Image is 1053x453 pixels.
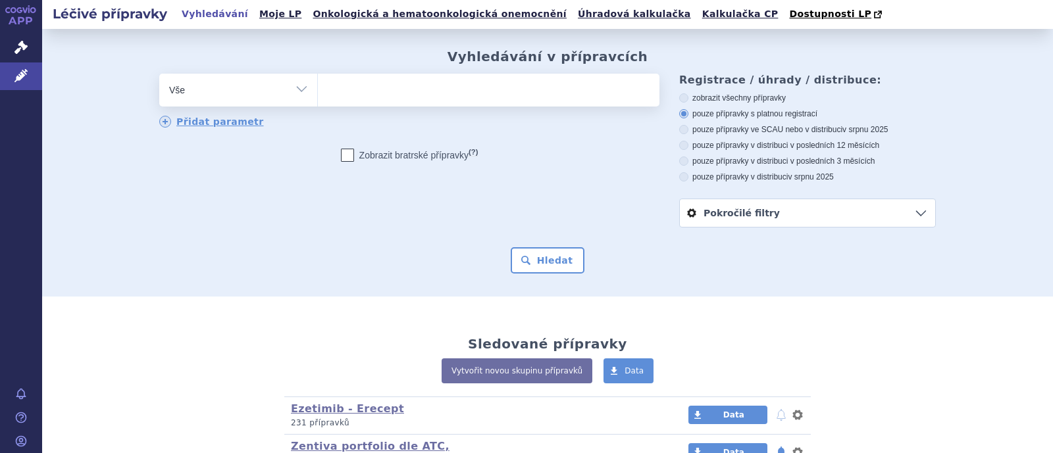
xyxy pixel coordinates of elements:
[159,116,264,128] a: Přidat parametr
[723,410,744,419] span: Data
[791,407,804,423] button: nastavení
[574,5,695,23] a: Úhradová kalkulačka
[679,140,936,151] label: pouze přípravky v distribuci v posledních 12 měsících
[469,148,478,156] abbr: (?)
[679,124,936,135] label: pouze přípravky ve SCAU nebo v distribuci
[178,5,252,23] a: Vyhledávání
[785,5,888,24] a: Dostupnosti LP
[679,172,936,182] label: pouze přípravky v distribuci
[788,172,833,181] span: v srpnu 2025
[679,108,936,119] label: pouze přípravky s platnou registrací
[679,93,936,103] label: zobrazit všechny přípravky
[679,74,936,86] h3: Registrace / úhrady / distribuce:
[468,336,627,352] h2: Sledované přípravky
[341,149,478,162] label: Zobrazit bratrské přípravky
[511,247,585,274] button: Hledat
[698,5,783,23] a: Kalkulačka CP
[789,9,871,19] span: Dostupnosti LP
[680,199,935,227] a: Pokročilé filtry
[255,5,305,23] a: Moje LP
[442,358,592,383] a: Vytvořit novou skupinu přípravků
[604,358,654,383] a: Data
[625,366,644,375] span: Data
[291,402,404,415] a: Ezetimib - Erecept
[309,5,571,23] a: Onkologická a hematoonkologická onemocnění
[775,407,788,423] button: notifikace
[688,406,767,424] a: Data
[842,125,888,134] span: v srpnu 2025
[448,49,648,64] h2: Vyhledávání v přípravcích
[679,156,936,166] label: pouze přípravky v distribuci v posledních 3 měsících
[291,418,349,427] span: 231 přípravků
[42,5,178,23] h2: Léčivé přípravky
